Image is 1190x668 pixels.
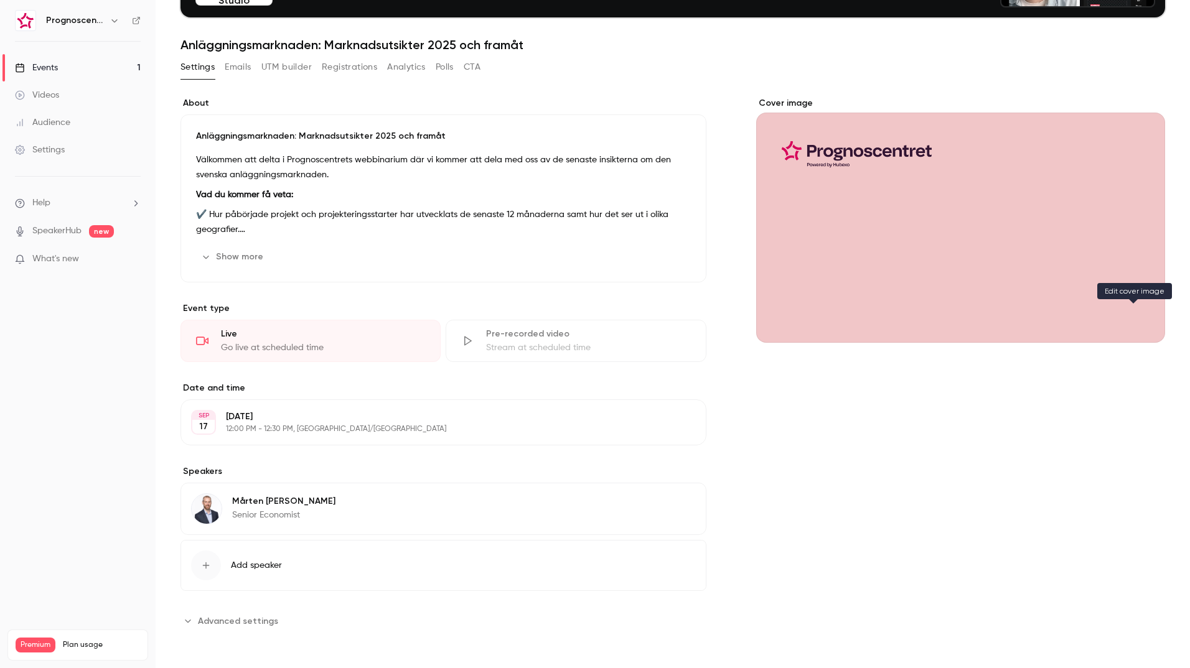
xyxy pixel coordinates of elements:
p: Senior Economist [232,509,335,521]
li: help-dropdown-opener [15,197,141,210]
p: [DATE] [226,411,640,423]
span: Add speaker [231,559,282,572]
button: Advanced settings [180,611,286,631]
button: UTM builder [261,57,312,77]
div: Pre-recorded videoStream at scheduled time [446,320,706,362]
div: LiveGo live at scheduled time [180,320,441,362]
div: Settings [15,144,65,156]
img: Prognoscentret | Powered by Hubexo [16,11,35,30]
div: SEP [192,411,215,420]
h1: Anläggningsmarknaden: Marknadsutsikter 2025 och framåt [180,37,1165,52]
div: Events [15,62,58,74]
label: Date and time [180,382,706,394]
div: Mårten PappilaMårten [PERSON_NAME]Senior Economist [180,483,706,535]
label: Speakers [180,465,706,478]
button: Settings [180,57,215,77]
button: Analytics [387,57,426,77]
p: Event type [180,302,706,315]
span: Advanced settings [198,615,278,628]
label: About [180,97,706,109]
div: Audience [15,116,70,129]
span: Help [32,197,50,210]
p: Anläggningsmarknaden: Marknadsutsikter 2025 och framåt [196,130,691,142]
span: Premium [16,638,55,652]
iframe: Noticeable Trigger [126,254,141,265]
section: Cover image [756,97,1165,343]
button: Add speaker [180,540,706,591]
div: Live [221,328,425,340]
p: ✔️ Hur påbörjade projekt och projekteringsstarter har utvecklats de senaste 12 månaderna samt hur... [196,207,691,237]
p: Välkommen att delta i Prognoscentrets webbinarium där vi kommer att dela med oss av de senaste in... [196,152,691,182]
div: Videos [15,89,59,101]
strong: Vad du kommer få veta: [196,190,293,199]
button: CTA [464,57,480,77]
a: SpeakerHub [32,225,82,238]
div: Stream at scheduled time [486,341,690,354]
button: Registrations [322,57,377,77]
button: Show more [196,247,271,267]
h6: Prognoscentret | Powered by Hubexo [46,14,105,27]
div: Pre-recorded video [486,328,690,340]
label: Cover image [756,97,1165,109]
p: 12:00 PM - 12:30 PM, [GEOGRAPHIC_DATA]/[GEOGRAPHIC_DATA] [226,424,640,434]
span: Plan usage [63,640,140,650]
span: new [89,225,114,238]
button: Polls [436,57,454,77]
span: What's new [32,253,79,266]
button: Emails [225,57,251,77]
section: Advanced settings [180,611,706,631]
p: Mårten [PERSON_NAME] [232,495,335,508]
p: 17 [199,420,208,433]
div: Go live at scheduled time [221,341,425,354]
img: Mårten Pappila [192,494,222,524]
